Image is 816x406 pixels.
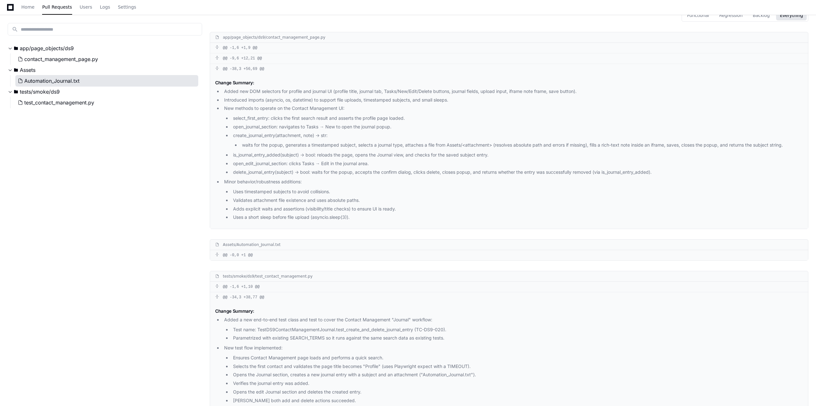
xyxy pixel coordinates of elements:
button: Automation_Journal.txt [15,75,198,87]
button: Functional [683,10,713,20]
li: create_journal_entry(attachment, note) -> str: [231,132,803,149]
mat-icon: search [12,26,18,33]
li: Adds explicit waits and assertions (visibility/title checks) to ensure UI is ready. [231,205,803,213]
div: @@ -0,0 +1 @@ [210,250,808,260]
button: contact_management_page.py [15,53,198,65]
li: select_first_entry: clicks the first search result and asserts the profile page loaded. [231,115,803,122]
li: Opens the edit Journal section and deletes the created entry. [231,388,803,396]
li: Introduced imports (asyncio, os, datetime) to support file uploads, timestamped subjects, and sma... [222,96,803,104]
span: app/page_objects/ds9 [20,44,74,52]
span: Settings [118,5,136,9]
svg: Directory [14,44,18,52]
li: Minor behavior/robustness additions: [222,178,803,221]
svg: Directory [14,66,18,74]
li: Ensures Contact Management page loads and performs a quick search. [231,354,803,362]
div: tests/smoke/ds9/test_contact_management.py [223,274,313,279]
span: test_contact_management.py [24,99,94,106]
li: open_journal_section: navigates to Tasks → New to open the journal popup. [231,123,803,131]
li: waits for the popup, generates a timestamped subject, selects a journal type, attaches a file fro... [240,142,803,149]
li: New methods to operate on the Contact Management UI: [222,105,803,176]
div: @@ -34,3 +38,77 @@ [210,292,808,303]
span: contact_management_page.py [24,55,98,63]
span: Change Summary: [215,308,254,314]
span: Automation_Journal.txt [24,77,79,85]
li: Opens the Journal section, creates a new journal entry with a subject and an attachment ("Automat... [231,371,803,379]
span: Pull Requests [42,5,72,9]
li: Validates attachment file existence and uses absolute paths. [231,197,803,204]
li: Uses a short sleep before file upload (asyncio.sleep(3)). [231,214,803,221]
div: @@ -38,3 +56,69 @@ [210,64,808,74]
button: app/page_objects/ds9 [8,43,202,53]
li: delete_journal_entry(subject) -> bool: waits for the popup, accepts the confirm dialog, clicks de... [231,169,803,176]
div: @@ -9,6 +12,21 @@ [210,53,808,64]
li: Added new DOM selectors for profile and journal UI (profile title, journal tab, Tasks/New/Edit/De... [222,88,803,95]
li: Selects the first contact and validates the page title becomes "Profile" (uses Playwright expect ... [231,363,803,370]
li: New test flow implemented: [222,344,803,404]
span: Logs [100,5,110,9]
li: Added a new end-to-end test class and test to cover the Contact Management "Journal" workflow: [222,316,803,342]
div: Assets/Automation_Journal.txt [223,242,281,247]
svg: Directory [14,88,18,96]
li: Parametrized with existing SEARCH_TERMS so it runs against the same search data as existing tests. [231,334,803,342]
span: Change Summary: [215,80,254,85]
button: Backlog [749,10,774,20]
li: is_journal_entry_added(subject) -> bool: reloads the page, opens the Journal view, and checks for... [231,151,803,159]
button: Regression [715,10,746,20]
button: Everything [776,10,807,20]
div: @@ -1,6 +1,9 @@ [210,43,808,53]
span: Users [80,5,92,9]
li: Uses timestamped subjects to avoid collisions. [231,188,803,195]
button: tests/smoke/ds9 [8,87,202,97]
button: test_contact_management.py [15,97,198,108]
div: @@ -1,6 +1,10 @@ [210,282,808,292]
button: Assets [8,65,202,75]
span: Home [21,5,34,9]
li: [PERSON_NAME] both add and delete actions succeeded. [231,397,803,404]
span: Assets [20,66,35,74]
li: open_edit_journal_section: clicks Tasks → Edit in the journal area. [231,160,803,167]
div: app/page_objects/ds9/contact_management_page.py [223,35,325,40]
li: Verifies the journal entry was added. [231,380,803,387]
li: Test name: TestDS9ContactManagementJournal.test_create_and_delete_journal_entry (TC-DS9-020). [231,326,803,333]
span: tests/smoke/ds9 [20,88,60,96]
